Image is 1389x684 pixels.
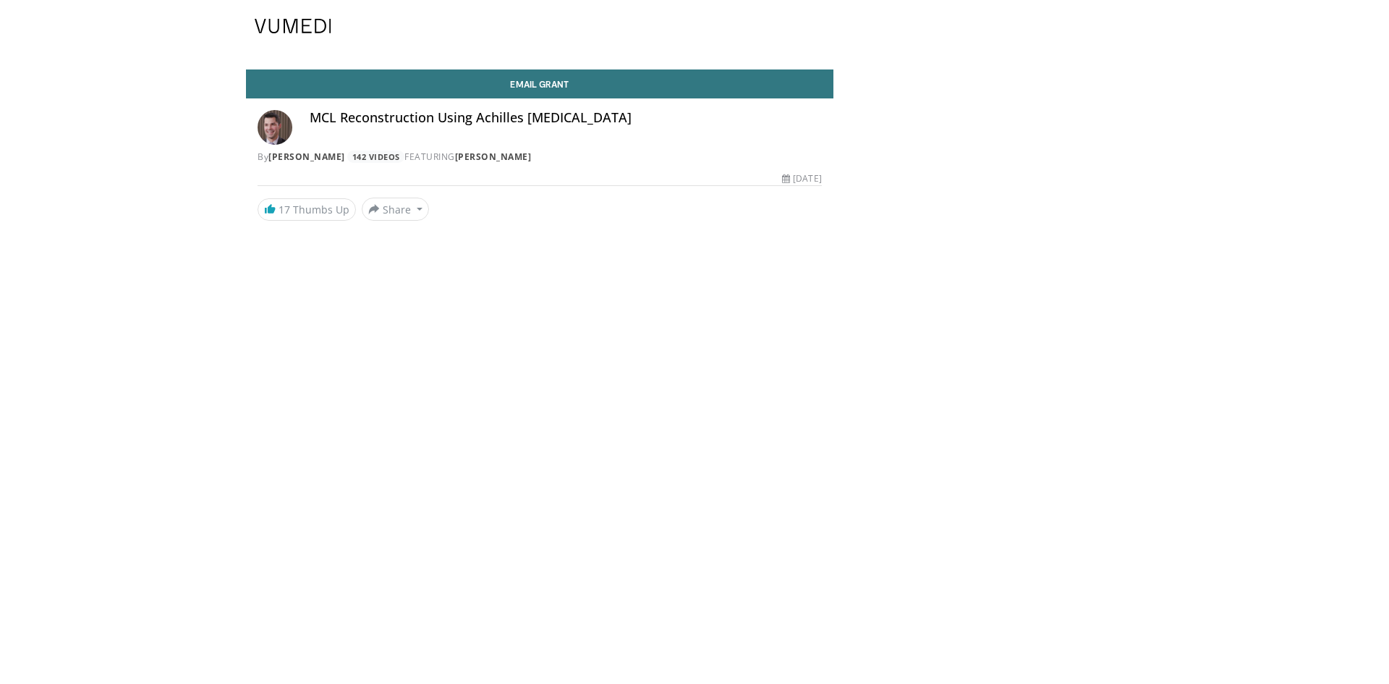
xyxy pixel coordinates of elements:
div: By FEATURING [258,151,822,164]
a: 142 Videos [347,151,404,163]
button: Share [362,198,429,221]
a: 17 Thumbs Up [258,198,356,221]
a: [PERSON_NAME] [268,151,345,163]
img: Avatar [258,110,292,145]
span: 17 [279,203,290,216]
a: Email Grant [246,69,833,98]
h4: MCL Reconstruction Using Achilles [MEDICAL_DATA] [310,110,822,126]
img: VuMedi Logo [255,19,331,33]
a: [PERSON_NAME] [455,151,532,163]
div: [DATE] [782,172,821,185]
